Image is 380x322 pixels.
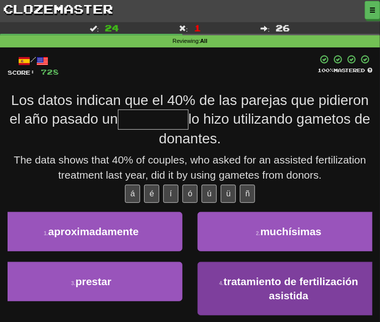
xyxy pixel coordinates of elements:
[48,226,139,237] span: aproximadamente
[194,23,201,33] span: 1
[125,185,140,203] button: á
[318,67,334,73] span: 100 %
[76,276,111,287] span: prestar
[182,185,198,203] button: ó
[224,276,358,301] span: tratamiento de fertilización asistida
[163,185,178,203] button: í
[144,185,159,203] button: é
[159,111,370,146] span: lo hizo utilizando gametos de donantes.
[256,230,261,236] small: 2 .
[219,280,224,286] small: 4 .
[261,226,322,237] span: muchísimas
[200,38,207,44] strong: All
[318,67,372,74] div: Mastered
[44,230,48,236] small: 1 .
[90,25,99,32] span: :
[8,152,372,183] div: The data shows that 40% of couples, who asked for an assisted fertilization treatment last year, ...
[198,212,380,251] button: 2.muchísimas
[240,185,255,203] button: ñ
[71,280,76,286] small: 3 .
[221,185,236,203] button: ü
[8,69,35,76] span: Score:
[198,262,380,315] button: 4.tratamiento de fertilización asistida
[276,23,290,33] span: 26
[8,55,59,67] div: /
[10,92,369,127] span: Los datos indican que el 40% de las parejas que pidieron el año pasado un
[202,185,217,203] button: ú
[179,25,188,32] span: :
[105,23,119,33] span: 24
[261,25,270,32] span: :
[41,68,59,76] span: 728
